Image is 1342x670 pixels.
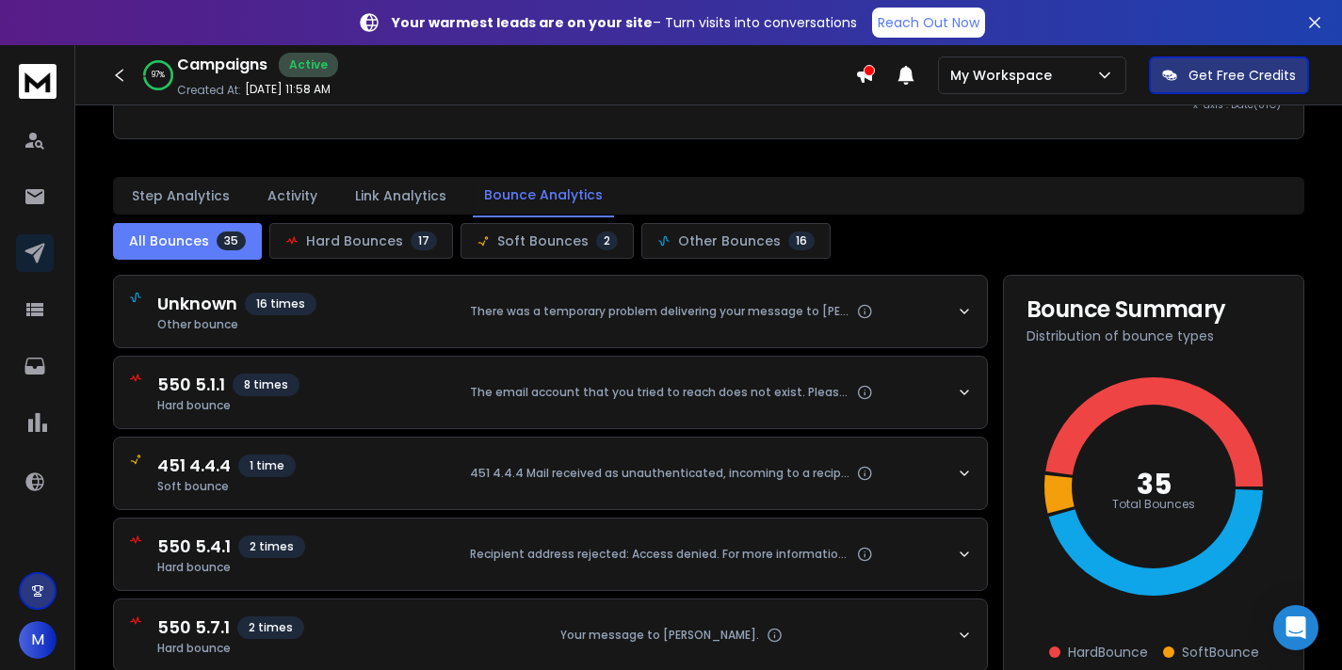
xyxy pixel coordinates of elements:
p: Created At: [177,83,241,98]
button: Bounce Analytics [473,174,614,217]
button: Step Analytics [121,175,241,216]
span: 17 [411,231,437,250]
p: – Turn visits into conversations [392,13,857,32]
span: 8 times [233,374,299,396]
button: Activity [256,175,329,216]
span: 1 time [238,455,296,477]
span: Soft bounce [157,479,296,494]
span: 451 4.4.4 Mail received as unauthenticated, incoming to a recipient domain configured in a hosted... [470,466,850,481]
button: 550 5.4.12 timesHard bounceRecipient address rejected: Access denied. For more information see [U... [114,518,987,590]
span: Soft Bounce [1182,643,1259,662]
span: 16 [788,231,815,250]
div: Open Intercom Messenger [1273,605,1318,650]
h3: Bounce Summary [1027,298,1281,321]
text: Total Bounces [1112,496,1195,512]
span: Soft Bounces [497,231,589,250]
p: Reach Out Now [878,13,979,32]
span: 2 times [237,616,304,639]
button: Link Analytics [344,175,458,216]
span: 2 times [238,535,305,558]
span: 550 5.4.1 [157,534,231,560]
div: Active [279,53,338,77]
span: The email account that you tried to reach does not exist. Please try double-checking the recipien... [470,385,850,400]
text: 35 [1137,464,1172,504]
span: Recipient address rejected: Access denied. For more information see [URL][DOMAIN_NAME] [[DOMAIN_N... [470,547,850,562]
button: M [19,621,57,659]
p: [DATE] 11:58 AM [245,82,331,97]
span: Other Bounces [678,231,781,250]
span: 550 5.7.1 [157,614,230,641]
span: Unknown [157,291,237,317]
button: 451 4.4.41 timeSoft bounce451 4.4.4 Mail received as unauthenticated, incoming to a recipient dom... [114,438,987,509]
h1: Campaigns [177,54,267,76]
span: Hard bounce [157,641,304,656]
span: 550 5.1.1 [157,372,225,398]
a: Reach Out Now [872,8,985,38]
p: Distribution of bounce types [1027,327,1281,345]
img: logo [19,64,57,99]
span: 451 4.4.4 [157,453,231,479]
button: Unknown16 timesOther bounceThere was a temporary problem delivering your message to [PERSON_NAME]... [114,276,987,347]
p: 97 % [152,70,165,81]
span: Hard bounce [157,560,305,575]
span: 2 [596,231,618,250]
span: Hard Bounces [306,231,403,250]
span: All Bounces [129,231,209,250]
button: 550 5.1.18 timesHard bounceThe email account that you tried to reach does not exist. Please try d... [114,357,987,428]
span: 16 times [245,293,316,315]
button: Get Free Credits [1149,56,1309,94]
span: Other bounce [157,317,316,332]
p: Get Free Credits [1188,66,1296,85]
span: Hard Bounce [1068,643,1148,662]
span: Your message to [PERSON_NAME]. [560,628,759,643]
span: Hard bounce [157,398,299,413]
span: 35 [217,231,246,250]
p: My Workspace [950,66,1059,85]
strong: Your warmest leads are on your site [392,13,653,32]
span: There was a temporary problem delivering your message to [PERSON_NAME][EMAIL_ADDRESS][PERSON_NAME... [470,304,850,319]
